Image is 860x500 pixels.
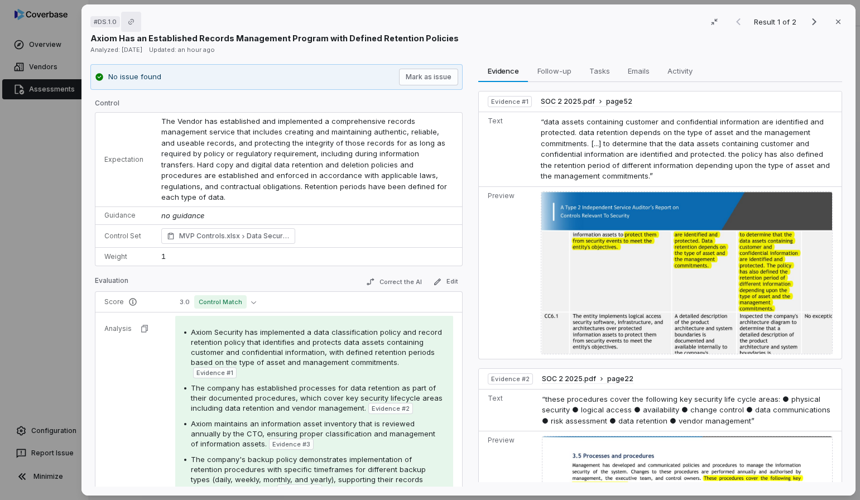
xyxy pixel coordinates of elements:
[542,395,830,425] span: “these procedures cover the following key security life cycle areas: ● physical security ● logica...
[94,17,117,26] span: # DS.1.0
[607,374,633,383] span: page 22
[161,252,166,261] span: 1
[372,404,410,413] span: Evidence # 2
[95,99,463,112] p: Control
[541,191,833,354] img: 7891abbe73b94819b3ef14e026883062_original.jpg_w1200.jpg
[542,374,596,383] span: SOC 2 2025.pdf
[280,485,319,494] span: Evidence # 4
[90,46,142,54] span: Analyzed: [DATE]
[541,97,632,107] button: SOC 2 2025.pdfpage52
[272,440,310,449] span: Evidence # 3
[104,155,143,164] p: Expectation
[108,71,161,83] p: No issue found
[479,389,537,431] td: Text
[161,211,204,220] span: no guidance
[624,64,655,78] span: Emails
[541,97,595,106] span: SOC 2 2025.pdf
[664,64,698,78] span: Activity
[479,186,536,359] td: Preview
[104,297,157,306] p: Score
[161,117,449,202] span: The Vendor has established and implemented a comprehensive records management service that includ...
[492,97,529,106] span: Evidence # 1
[149,46,215,54] span: Updated: an hour ago
[104,252,143,261] p: Weight
[194,295,247,309] span: Control Match
[754,16,799,28] p: Result 1 of 2
[90,32,459,44] p: Axiom Has an Established Records Management Program with Defined Retention Policies
[191,328,442,367] span: Axiom Security has implemented a data classification policy and record retention policy that iden...
[175,295,261,309] button: 3.0Control Match
[191,455,426,494] span: The company's backup policy demonstrates implementation of retention procedures with specific tim...
[483,64,523,78] span: Evidence
[803,15,825,28] button: Next result
[104,232,143,241] p: Control Set
[196,368,233,377] span: Evidence # 1
[95,276,128,290] p: Evaluation
[362,275,427,289] button: Correct the AI
[104,211,143,220] p: Guidance
[191,383,443,412] span: The company has established processes for data retention as part of their documented procedures, ...
[121,12,141,32] button: Copy link
[104,324,132,333] p: Analysis
[191,419,435,448] span: Axiom maintains an information asset inventory that is reviewed annually by the CTO, ensuring pro...
[606,97,632,106] span: page 52
[179,230,290,242] span: MVP Controls.xlsx Data Security
[585,64,615,78] span: Tasks
[492,374,530,383] span: Evidence # 2
[479,112,536,186] td: Text
[541,117,830,181] span: “data assets containing customer and confidential information are identified and protected. data ...
[400,69,459,85] button: Mark as issue
[429,275,463,289] button: Edit
[542,374,633,384] button: SOC 2 2025.pdfpage22
[533,64,576,78] span: Follow-up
